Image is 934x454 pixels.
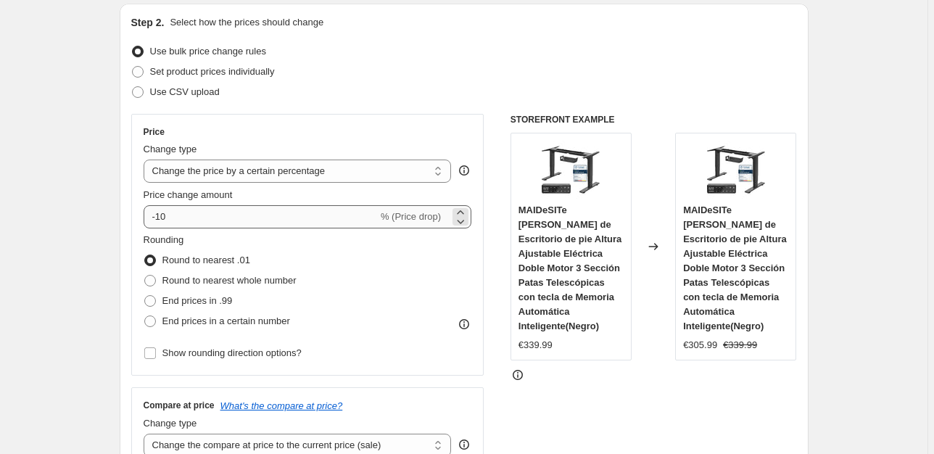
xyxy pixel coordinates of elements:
span: Use bulk price change rules [150,46,266,57]
div: €305.99 [683,338,717,352]
span: End prices in .99 [162,295,233,306]
span: MAIDeSITe [PERSON_NAME] de Escritorio de pie Altura Ajustable Eléctrica Doble Motor 3 Sección Pat... [518,205,622,331]
strike: €339.99 [723,338,757,352]
span: Use CSV upload [150,86,220,97]
span: % (Price drop) [381,211,441,222]
div: help [457,437,471,452]
span: Show rounding direction options? [162,347,302,358]
button: What's the compare at price? [220,400,343,411]
span: Round to nearest .01 [162,255,250,265]
span: Price change amount [144,189,233,200]
span: End prices in a certain number [162,315,290,326]
p: Select how the prices should change [170,15,323,30]
h2: Step 2. [131,15,165,30]
input: -15 [144,205,378,228]
span: Set product prices individually [150,66,275,77]
span: MAIDeSITe [PERSON_NAME] de Escritorio de pie Altura Ajustable Eléctrica Doble Motor 3 Sección Pat... [683,205,787,331]
h6: STOREFRONT EXAMPLE [511,114,797,125]
div: €339.99 [518,338,553,352]
h3: Price [144,126,165,138]
span: Change type [144,418,197,429]
span: Change type [144,144,197,154]
span: Round to nearest whole number [162,275,297,286]
img: 71JCvElrIhL_80x.jpg [542,141,600,199]
img: 71JCvElrIhL_80x.jpg [707,141,765,199]
span: Rounding [144,234,184,245]
div: help [457,163,471,178]
h3: Compare at price [144,400,215,411]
